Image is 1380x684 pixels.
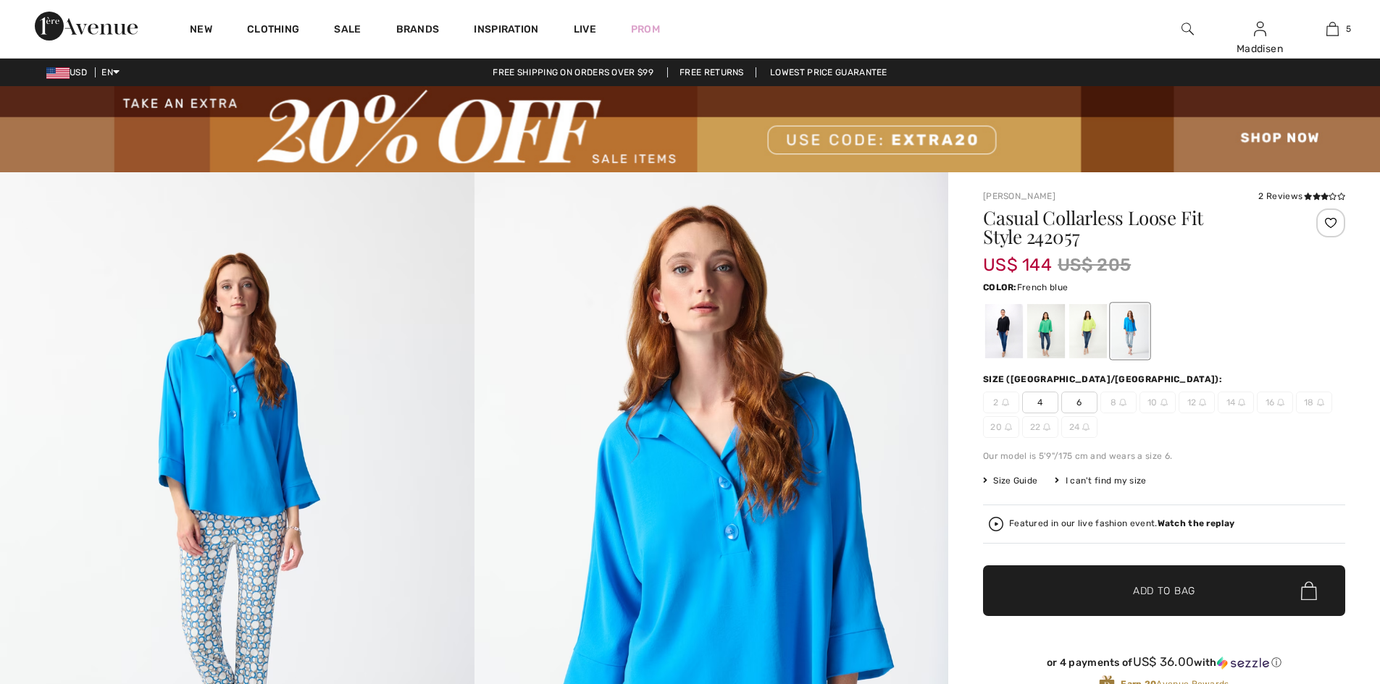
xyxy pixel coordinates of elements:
[983,373,1225,386] div: Size ([GEOGRAPHIC_DATA]/[GEOGRAPHIC_DATA]):
[983,474,1037,487] span: Size Guide
[1238,399,1245,406] img: ring-m.svg
[1002,399,1009,406] img: ring-m.svg
[985,304,1023,358] div: Black
[1199,399,1206,406] img: ring-m.svg
[1022,392,1058,413] span: 4
[1139,392,1176,413] span: 10
[983,240,1052,275] span: US$ 144
[983,282,1017,292] span: Color:
[574,22,596,37] a: Live
[983,565,1345,616] button: Add to Bag
[1133,583,1195,599] span: Add to Bag
[983,416,1019,438] span: 20
[1218,392,1254,413] span: 14
[1111,304,1149,358] div: French blue
[481,67,665,77] a: Free shipping on orders over $99
[983,392,1019,413] span: 2
[35,12,138,41] img: 1ère Avenue
[1082,423,1090,431] img: ring-m.svg
[1069,304,1107,358] div: Key lime
[334,23,361,38] a: Sale
[1043,423,1050,431] img: ring-m.svg
[1277,399,1284,406] img: ring-m.svg
[247,23,299,38] a: Clothing
[1055,474,1146,487] div: I can't find my size
[1217,656,1269,670] img: Sezzle
[983,208,1285,246] h1: Casual Collarless Loose Fit Style 242057
[1288,575,1366,612] iframe: Opens a widget where you can chat to one of our agents
[1133,654,1195,669] span: US$ 36.00
[1297,20,1368,38] a: 5
[1317,399,1324,406] img: ring-m.svg
[101,67,120,77] span: EN
[1346,22,1351,35] span: 5
[1058,252,1131,278] span: US$ 205
[1061,416,1097,438] span: 24
[1224,41,1295,56] div: Maddisen
[46,67,70,79] img: US Dollar
[1158,518,1235,528] strong: Watch the replay
[396,23,440,38] a: Brands
[989,517,1003,531] img: Watch the replay
[1005,423,1012,431] img: ring-m.svg
[758,67,899,77] a: Lowest Price Guarantee
[631,22,660,37] a: Prom
[1022,416,1058,438] span: 22
[983,655,1345,670] div: or 4 payments of with
[46,67,93,77] span: USD
[1254,20,1266,38] img: My Info
[1119,399,1126,406] img: ring-m.svg
[1161,399,1168,406] img: ring-m.svg
[1254,22,1266,35] a: Sign In
[1257,392,1293,413] span: 16
[1296,392,1332,413] span: 18
[983,449,1345,463] div: Our model is 5'9"/175 cm and wears a size 6.
[667,67,756,77] a: Free Returns
[190,23,212,38] a: New
[474,23,538,38] span: Inspiration
[1100,392,1137,413] span: 8
[1061,392,1097,413] span: 6
[1027,304,1065,358] div: Island green
[1179,392,1215,413] span: 12
[1009,519,1234,528] div: Featured in our live fashion event.
[1017,282,1068,292] span: French blue
[1258,190,1345,203] div: 2 Reviews
[1182,20,1194,38] img: search the website
[983,655,1345,675] div: or 4 payments ofUS$ 36.00withSezzle Click to learn more about Sezzle
[983,191,1055,201] a: [PERSON_NAME]
[1326,20,1339,38] img: My Bag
